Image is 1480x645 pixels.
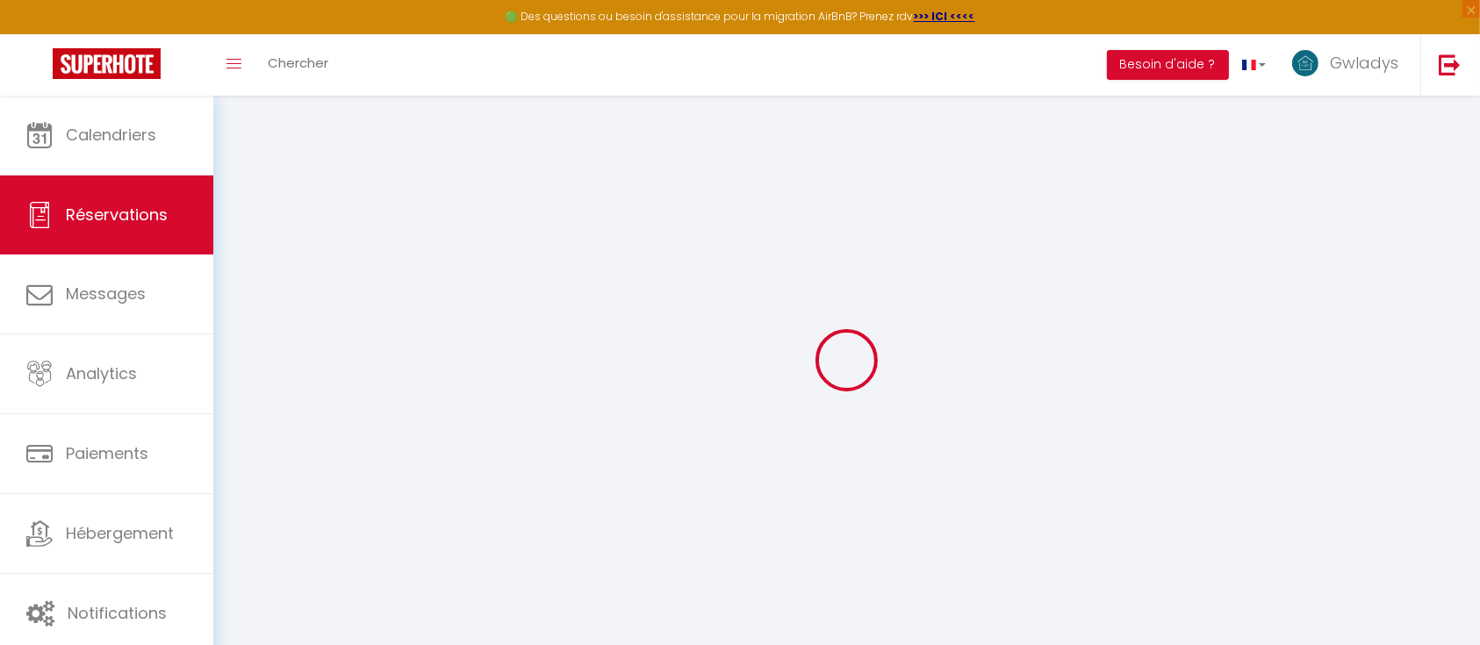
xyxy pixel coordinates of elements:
[66,362,137,384] span: Analytics
[255,34,341,96] a: Chercher
[66,204,168,226] span: Réservations
[53,48,161,79] img: Super Booking
[66,522,174,544] span: Hébergement
[66,283,146,305] span: Messages
[268,54,328,72] span: Chercher
[1279,34,1420,96] a: ... Gwladys
[1292,50,1318,76] img: ...
[66,442,148,464] span: Paiements
[1439,54,1461,75] img: logout
[66,124,156,146] span: Calendriers
[1330,52,1398,74] span: Gwladys
[68,602,167,624] span: Notifications
[914,9,975,24] a: >>> ICI <<<<
[1107,50,1229,80] button: Besoin d'aide ?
